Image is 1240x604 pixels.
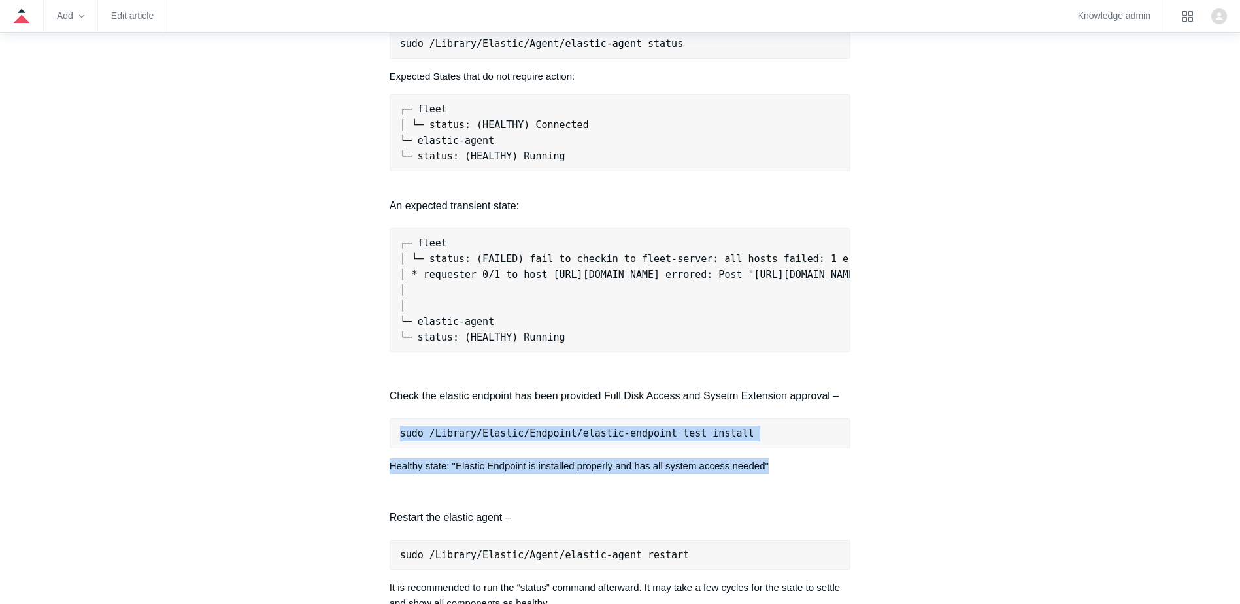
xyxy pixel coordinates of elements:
[1211,8,1227,24] img: user avatar
[390,29,851,59] pre: sudo /Library/Elastic/Agent/elastic-agent status
[390,458,851,474] p: Healthy state: "Elastic Endpoint is installed properly and has all system access needed"
[390,181,851,214] h4: An expected transient state:
[390,388,851,405] h4: Check the elastic endpoint has been provided Full Disk Access and Sysetm Extension approval –
[390,94,851,171] pre: ┌─ fleet │ └─ status: (HEALTHY) Connected └─ elastic-agent └─ status: (HEALTHY) Running
[390,509,851,526] h4: Restart the elastic agent –
[390,418,851,448] pre: sudo /Library/Elastic/Endpoint/elastic-endpoint test install
[1078,12,1150,20] a: Knowledge admin
[57,12,84,20] zd-hc-trigger: Add
[390,228,851,352] pre: ┌─ fleet │ └─ status: (FAILED) fail to checkin to fleet-server: all hosts failed: 1 error occurre...
[390,69,851,84] p: Expected States that do not require action:
[390,540,851,570] pre: sudo /Library/Elastic/Agent/elastic-agent restart
[111,12,154,20] a: Edit article
[1211,8,1227,24] zd-hc-trigger: Click your profile icon to open the profile menu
